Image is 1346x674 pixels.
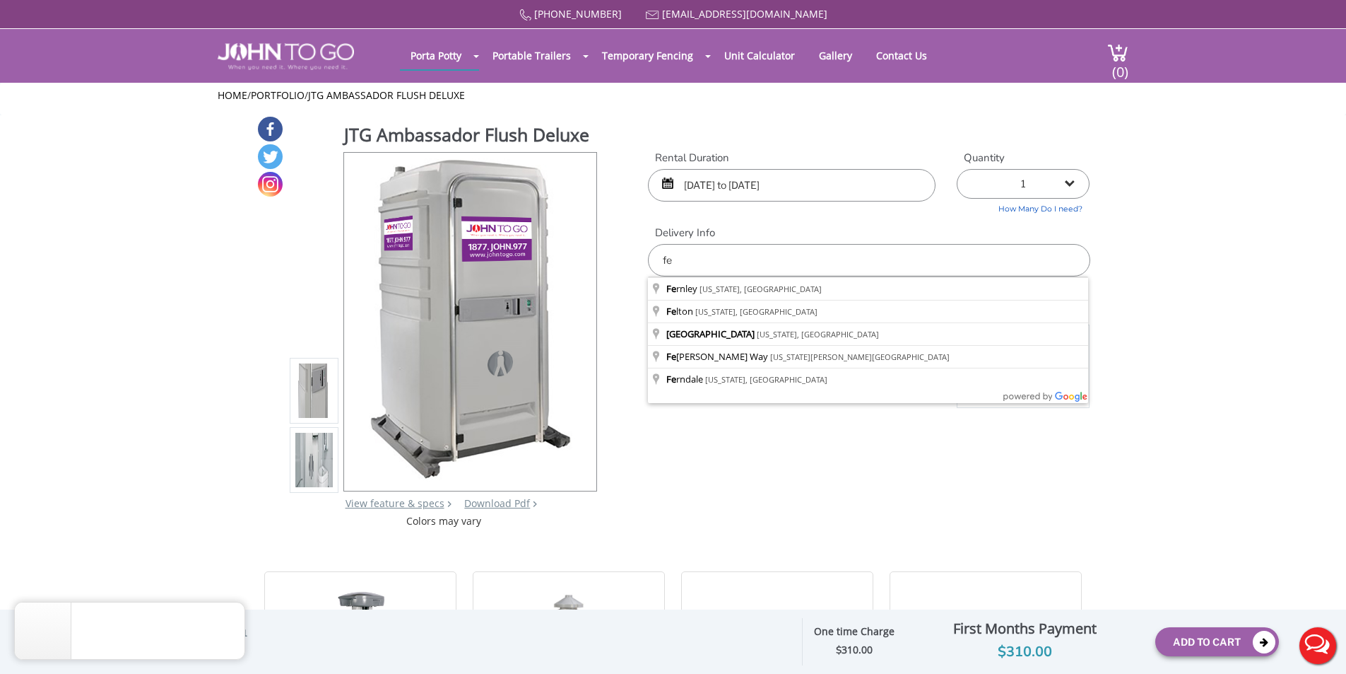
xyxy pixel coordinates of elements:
[308,88,465,102] a: JTG Ambassador Flush Deluxe
[814,624,895,638] strong: One time Charge
[699,284,822,294] span: [US_STATE], [GEOGRAPHIC_DATA]
[1155,627,1279,656] button: Add To Cart
[666,305,695,318] span: lton
[666,305,676,318] span: Fe
[251,88,305,102] a: Portfolio
[905,617,1145,641] div: First Months Payment
[646,11,659,20] img: Mail
[533,501,537,507] img: chevron.png
[218,43,354,70] img: JOHN to go
[648,151,935,165] label: Rental Duration
[1289,617,1346,674] button: Live Chat
[666,350,770,363] span: [PERSON_NAME] Way
[218,88,1128,103] ul: / /
[519,9,531,21] img: Call
[258,144,283,169] a: Twitter
[295,294,333,627] img: Product
[295,224,333,557] img: Product
[258,117,283,141] a: Facebook
[808,42,863,69] a: Gallery
[648,169,935,202] input: Start date | End date
[464,496,530,510] a: Download Pdf
[705,374,827,385] span: [US_STATE], [GEOGRAPHIC_DATA]
[866,42,938,69] a: Contact Us
[534,7,622,21] a: [PHONE_NUMBER]
[447,501,451,507] img: right arrow icon
[666,373,705,385] span: rndale
[648,244,1090,277] input: Delivery Address
[836,644,873,657] strong: $
[695,306,817,317] span: [US_STATE], [GEOGRAPHIC_DATA]
[666,282,676,295] span: Fe
[957,199,1090,215] a: How Many Do I need?
[482,42,582,69] a: Portable Trailers
[346,496,444,510] a: View feature & specs
[905,641,1145,663] div: $310.00
[842,643,873,656] span: 310.00
[1107,43,1128,62] img: cart a
[662,7,827,21] a: [EMAIL_ADDRESS][DOMAIN_NAME]
[648,226,1090,240] label: Delivery Info
[666,327,755,340] span: [GEOGRAPHIC_DATA]
[258,172,283,197] a: Instagram
[714,42,805,69] a: Unit Calculator
[757,329,879,339] span: [US_STATE], [GEOGRAPHIC_DATA]
[400,42,472,69] a: Porta Potty
[666,350,676,363] span: Fe
[344,122,598,151] h1: JTG Ambassador Flush Deluxe
[1111,51,1128,81] span: (0)
[666,282,699,295] span: rnley
[591,42,704,69] a: Temporary Fencing
[957,151,1090,165] label: Quantity
[362,153,578,486] img: Product
[218,88,247,102] a: Home
[666,373,676,385] span: Fe
[290,514,598,528] div: Colors may vary
[770,351,950,362] span: [US_STATE][PERSON_NAME][GEOGRAPHIC_DATA]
